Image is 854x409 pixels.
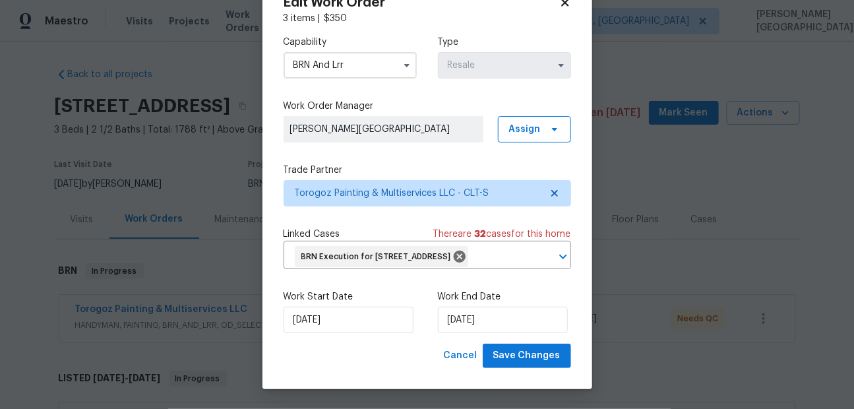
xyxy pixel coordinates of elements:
[284,290,417,303] label: Work Start Date
[438,36,571,49] label: Type
[553,57,569,73] button: Show options
[295,187,541,200] span: Torogoz Painting & Multiservices LLC - CLT-S
[438,52,571,79] input: Select...
[438,307,568,333] input: M/D/YYYY
[301,251,456,263] span: BRN Execution for [STREET_ADDRESS]
[509,123,541,136] span: Assign
[284,307,413,333] input: M/D/YYYY
[433,228,571,241] span: There are case s for this home
[444,348,477,364] span: Cancel
[284,52,417,79] input: Select...
[284,12,571,25] div: 3 items |
[554,247,572,266] button: Open
[439,344,483,368] button: Cancel
[284,36,417,49] label: Capability
[284,164,571,177] label: Trade Partner
[290,123,477,136] span: [PERSON_NAME][GEOGRAPHIC_DATA]
[399,57,415,73] button: Show options
[493,348,561,364] span: Save Changes
[284,228,340,241] span: Linked Cases
[438,290,571,303] label: Work End Date
[295,246,468,267] div: BRN Execution for [STREET_ADDRESS]
[284,100,571,113] label: Work Order Manager
[483,344,571,368] button: Save Changes
[475,230,487,239] span: 32
[324,14,348,23] span: $ 350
